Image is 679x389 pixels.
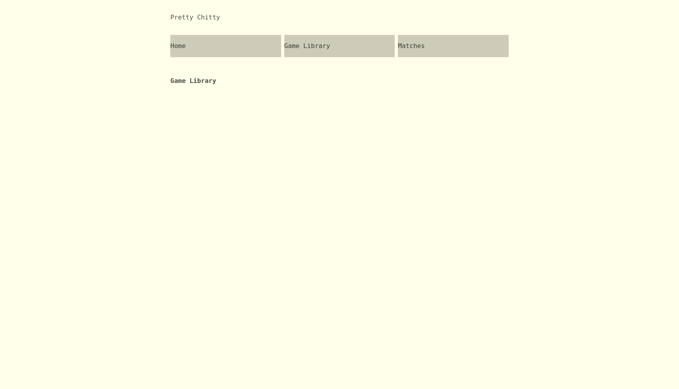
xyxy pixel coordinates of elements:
div: Pretty Chitty [170,13,220,22]
a: Matches [398,35,509,57]
a: Game Library [284,35,395,57]
p: Game Library [170,64,509,92]
a: Home [170,35,281,57]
